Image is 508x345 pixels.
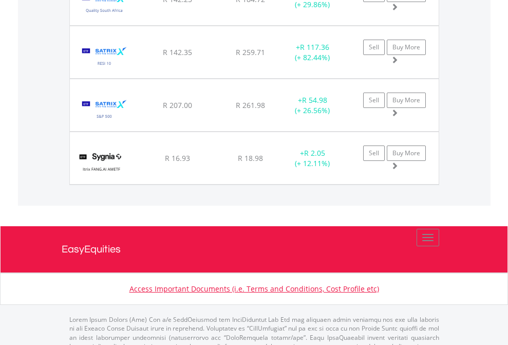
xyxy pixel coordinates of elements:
span: R 259.71 [236,47,265,57]
div: + (+ 12.11%) [280,148,345,169]
a: EasyEquities [62,226,447,273]
a: Sell [363,40,385,55]
div: + (+ 26.56%) [280,95,345,116]
span: R 207.00 [163,100,192,110]
a: Buy More [387,146,426,161]
img: TFSA.SYFANG.png [75,145,127,181]
span: R 142.35 [163,47,192,57]
span: R 261.98 [236,100,265,110]
span: R 54.98 [302,95,327,105]
img: TFSA.STXRES.png [75,39,134,76]
span: R 2.05 [304,148,325,158]
a: Sell [363,93,385,108]
a: Access Important Documents (i.e. Terms and Conditions, Cost Profile etc) [129,284,379,294]
a: Sell [363,146,385,161]
span: R 117.36 [300,42,329,52]
div: + (+ 82.44%) [280,42,345,63]
img: TFSA.STX500.png [75,92,134,129]
span: R 16.93 [165,153,190,163]
span: R 18.98 [238,153,263,163]
a: Buy More [387,40,426,55]
a: Buy More [387,93,426,108]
